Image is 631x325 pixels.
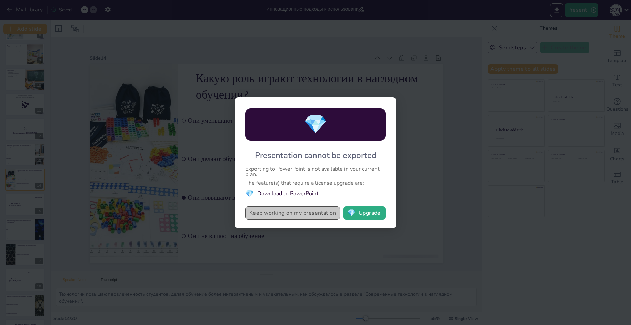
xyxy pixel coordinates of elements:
span: diamond [304,111,327,137]
span: diamond [245,189,254,198]
li: Download to PowerPoint [245,189,386,198]
button: diamondUpgrade [343,206,386,220]
div: The feature(s) that require a license upgrade are: [245,180,386,186]
div: Presentation cannot be exported [255,150,377,161]
div: Exporting to PowerPoint is not available in your current plan. [245,166,386,177]
button: Keep working on my presentation [245,206,340,220]
span: diamond [347,210,356,216]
